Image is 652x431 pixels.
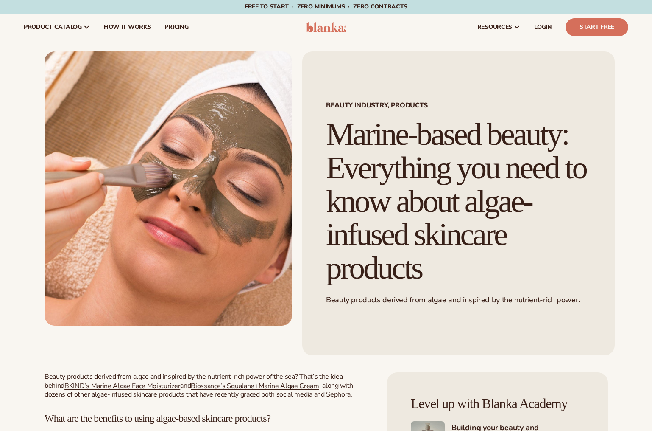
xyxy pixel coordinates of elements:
[45,51,292,326] img: Woman relaxing during a spa treatment with a brush applying a marine-based facial mask, highlight...
[191,381,319,391] a: Biossance’s Squalane+Marine Algae Cream
[566,18,628,36] a: Start Free
[45,372,343,390] span: Beauty products derived from algae and inspired by the nutrient-rich power of the sea? That’s the...
[477,24,512,31] span: resources
[471,14,527,41] a: resources
[158,14,195,41] a: pricing
[306,22,346,32] img: logo
[17,14,97,41] a: product catalog
[97,14,158,41] a: How It Works
[411,396,584,411] h4: Level up with Blanka Academy
[326,118,591,285] h1: Marine-based beauty: Everything you need to know about algae-infused skincare products
[64,381,180,391] a: BKIND’s Marine Algae Face Moisturizer
[45,413,270,424] span: What are the benefits to using algae-based skincare products?
[326,102,591,109] span: Beauty Industry, Products
[24,24,82,31] span: product catalog
[326,295,591,305] p: Beauty products derived from algae and inspired by the nutrient-rich power.
[180,381,191,390] span: and
[527,14,559,41] a: LOGIN
[245,3,407,11] span: Free to start · ZERO minimums · ZERO contracts
[45,381,353,400] span: , along with dozens of other algae-infused skincare products that have recently graced both socia...
[534,24,552,31] span: LOGIN
[104,24,151,31] span: How It Works
[164,24,188,31] span: pricing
